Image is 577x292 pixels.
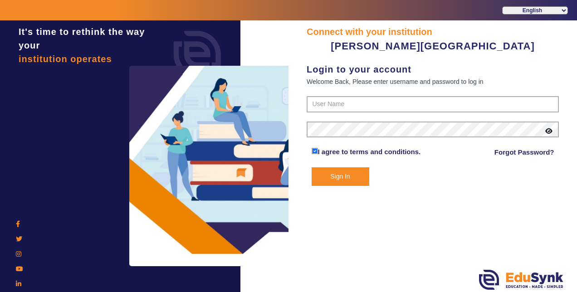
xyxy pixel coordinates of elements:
[163,20,231,88] img: login.png
[19,54,112,64] span: institution operates
[318,148,421,156] a: I agree to terms and conditions.
[312,167,369,186] button: Sign In
[307,25,559,39] div: Connect with your institution
[494,147,554,158] a: Forgot Password?
[19,27,145,50] span: It's time to rethink the way your
[307,76,559,87] div: Welcome Back, Please enter username and password to log in
[307,39,559,54] div: [PERSON_NAME][GEOGRAPHIC_DATA]
[479,270,563,290] img: edusynk.png
[129,66,320,266] img: login3.png
[307,63,559,76] div: Login to your account
[307,96,559,112] input: User Name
